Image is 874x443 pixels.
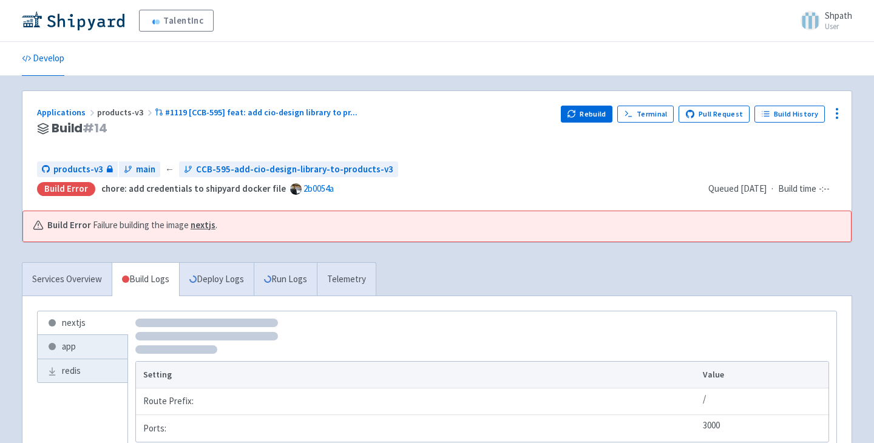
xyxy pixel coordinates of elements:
td: 3000 [699,415,828,442]
a: Applications [37,107,97,118]
a: nextjs [38,311,127,335]
span: # 14 [83,120,107,137]
a: Build History [754,106,825,123]
span: #1119 [CCB-595] feat: add cio-design library to pr ... [165,107,357,118]
span: CCB-595-add-cio-design-library-to-products-v3 [196,163,393,177]
a: products-v3 [37,161,118,178]
a: Telemetry [317,263,376,296]
a: main [119,161,160,178]
time: [DATE] [740,183,767,194]
a: #1119 [CCB-595] feat: add cio-design library to pr... [155,107,359,118]
span: products-v3 [97,107,155,118]
a: redis [38,359,127,383]
span: Shpath [825,10,852,21]
a: nextjs [191,219,215,231]
a: Develop [22,42,64,76]
a: Run Logs [254,263,317,296]
div: · [708,182,837,196]
a: CCB-595-add-cio-design-library-to-products-v3 [179,161,398,178]
b: Build Error [47,218,91,232]
span: Build [52,121,107,135]
span: -:-- [819,182,830,196]
span: main [136,163,155,177]
a: TalentInc [139,10,213,32]
th: Setting [136,362,699,388]
a: 2b0054a [303,183,334,194]
a: Terminal [617,106,674,123]
div: Build Error [37,182,95,196]
a: app [38,335,127,359]
span: products-v3 [53,163,103,177]
img: Shipyard logo [22,11,124,30]
strong: chore: add credentials to shipyard docker file [101,183,286,194]
span: ← [165,163,174,177]
td: / [699,388,828,415]
small: User [825,22,852,30]
a: Build Logs [112,263,179,296]
td: Route Prefix: [136,388,699,415]
a: Pull Request [679,106,750,123]
span: Queued [708,183,767,194]
span: Failure building the image . [93,218,217,232]
button: Rebuild [561,106,613,123]
a: Deploy Logs [179,263,254,296]
span: Build time [778,182,816,196]
td: Ports: [136,415,699,442]
a: Services Overview [22,263,112,296]
a: Shpath User [793,11,852,30]
th: Value [699,362,828,388]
